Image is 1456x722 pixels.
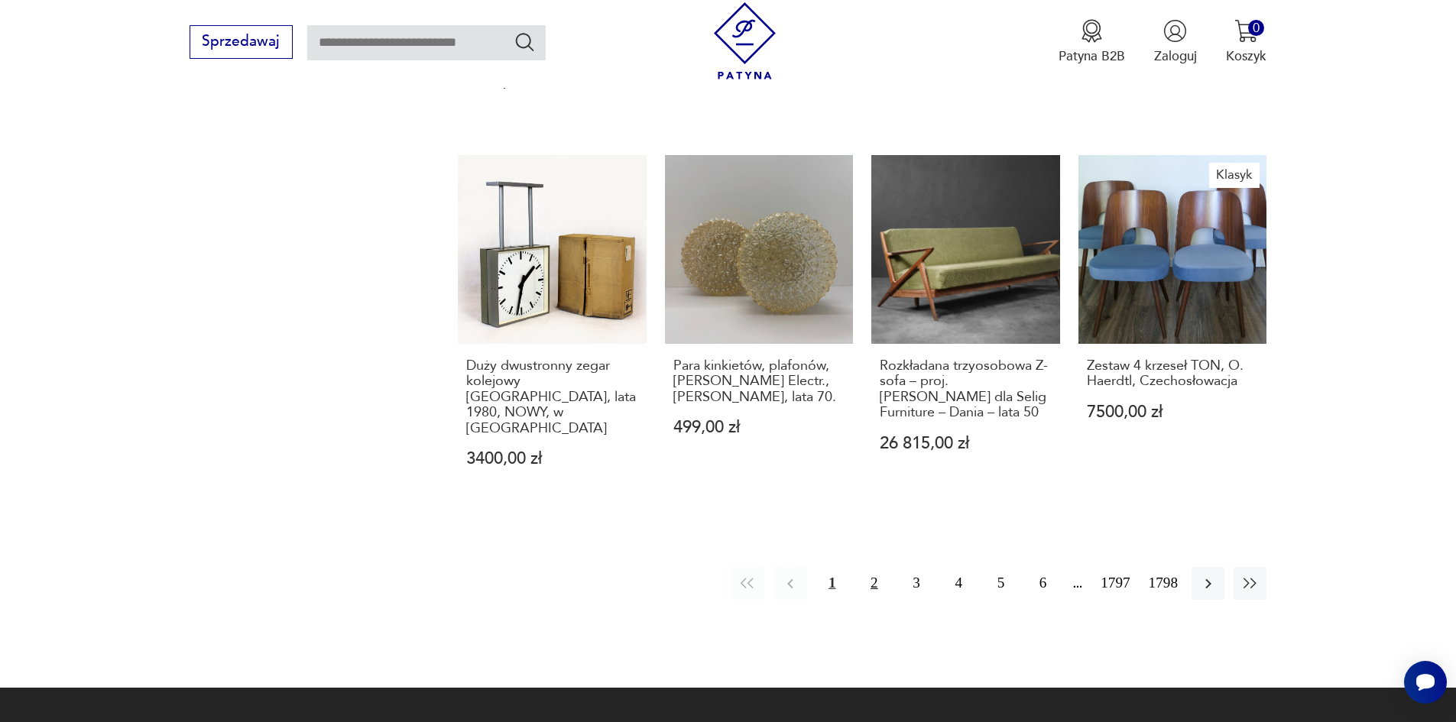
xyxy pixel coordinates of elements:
[466,358,638,436] h3: Duży dwustronny zegar kolejowy [GEOGRAPHIC_DATA], lata 1980, NOWY, w [GEOGRAPHIC_DATA]
[1078,155,1267,503] a: KlasykZestaw 4 krzeseł TON, O. Haerdtl, CzechosłowacjaZestaw 4 krzeseł TON, O. Haerdtl, Czechosło...
[1087,358,1259,390] h3: Zestaw 4 krzeseł TON, O. Haerdtl, Czechosłowacja
[1080,19,1104,43] img: Ikona medalu
[706,2,783,79] img: Patyna - sklep z meblami i dekoracjami vintage
[1087,404,1259,420] p: 7500,00 zł
[1059,19,1125,65] a: Ikona medaluPatyna B2B
[1248,20,1264,36] div: 0
[1226,47,1266,65] p: Koszyk
[900,567,932,600] button: 3
[1144,567,1182,600] button: 1798
[190,25,293,59] button: Sprzedawaj
[1234,19,1258,43] img: Ikona koszyka
[880,435,1052,452] p: 26 815,00 zł
[673,358,845,405] h3: Para kinkietów, plafonów, [PERSON_NAME] Electr., [PERSON_NAME], lata 70.
[514,31,536,53] button: Szukaj
[1059,47,1125,65] p: Patyna B2B
[466,451,638,467] p: 3400,00 zł
[665,155,854,503] a: Para kinkietów, plafonów, Knud Christensen Electr., Dania, lata 70.Para kinkietów, plafonów, [PER...
[1226,19,1266,65] button: 0Koszyk
[458,155,647,503] a: Duży dwustronny zegar kolejowy Pragotron, lata 1980, NOWY, w pudełkuDuży dwustronny zegar kolejow...
[1404,661,1447,704] iframe: Smartsupp widget button
[466,74,638,90] p: 2800,00 zł
[880,358,1052,421] h3: Rozkładana trzyosobowa Z- sofa – proj. [PERSON_NAME] dla Selig Furniture – Dania – lata 50
[816,567,848,600] button: 1
[984,567,1017,600] button: 5
[673,419,845,435] p: 499,00 zł
[190,37,293,49] a: Sprzedawaj
[1059,19,1125,65] button: Patyna B2B
[871,155,1060,503] a: Rozkładana trzyosobowa Z- sofa – proj. Poul Jensen dla Selig Furniture – Dania – lata 50Rozkładan...
[858,567,890,600] button: 2
[1096,567,1134,600] button: 1797
[1154,47,1197,65] p: Zaloguj
[1026,567,1059,600] button: 6
[942,567,975,600] button: 4
[1163,19,1187,43] img: Ikonka użytkownika
[1154,19,1197,65] button: Zaloguj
